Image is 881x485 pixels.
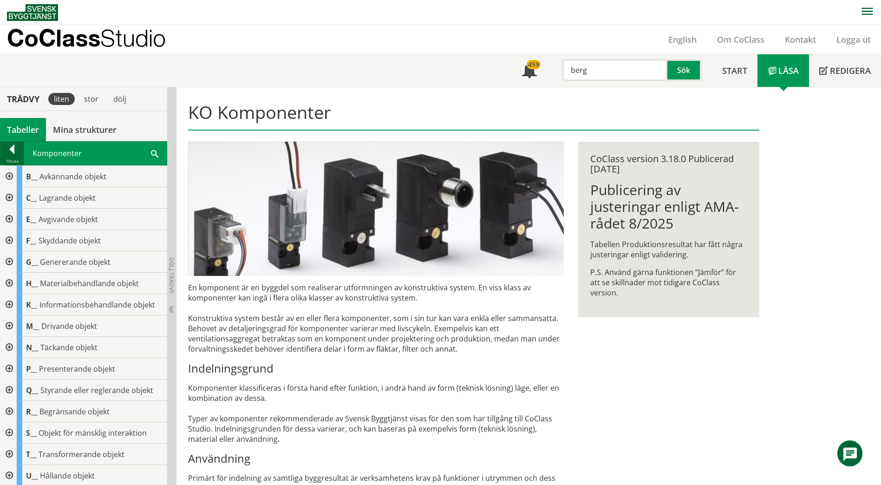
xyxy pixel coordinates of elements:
div: Komponenter [24,142,167,165]
a: Läsa [757,54,809,87]
span: Notifikationer [522,64,537,79]
span: Q__ [26,385,39,395]
div: stor [78,93,104,105]
span: Styrande eller reglerande objekt [40,385,153,395]
button: Sök [667,59,702,81]
p: Tabellen Produktionsresultat har fått några justeringar enligt validering. [590,239,747,260]
input: Sök [562,59,667,81]
span: Avgivande objekt [39,214,98,224]
span: Begränsande objekt [39,406,110,417]
a: 459 [512,54,547,87]
a: Mina strukturer [46,118,124,141]
span: H__ [26,278,38,288]
span: C__ [26,193,37,203]
span: Objekt för mänsklig interaktion [39,428,147,438]
img: pilotventiler.jpg [188,142,564,276]
span: Läsa [778,65,799,76]
span: M__ [26,321,39,331]
span: B__ [26,171,38,182]
h3: Indelningsgrund [188,361,564,375]
span: Skyddande objekt [39,236,101,246]
span: G__ [26,257,38,267]
div: liten [48,93,75,105]
span: Hållande objekt [40,471,95,481]
span: E__ [26,214,37,224]
div: CoClass version 3.18.0 Publicerad [DATE] [590,154,747,174]
a: Redigera [809,54,881,87]
div: dölj [108,93,132,105]
span: Täckande objekt [40,342,98,353]
span: F__ [26,236,37,246]
span: T__ [26,449,37,459]
span: Transformerande objekt [39,449,124,459]
a: Logga ut [826,34,881,45]
span: Materialbehandlande objekt [40,278,139,288]
span: U__ [26,471,38,481]
span: R__ [26,406,38,417]
span: P__ [26,364,37,374]
div: Tillbaka [0,157,24,165]
span: Studio [100,24,166,52]
span: N__ [26,342,39,353]
div: 459 [527,60,541,69]
span: Genererande objekt [40,257,111,267]
p: CoClass [7,33,166,43]
span: Start [722,65,747,76]
span: K__ [26,300,38,310]
a: English [658,34,707,45]
span: Sök i tabellen [151,148,158,158]
a: Kontakt [775,34,826,45]
span: Avkännande objekt [39,171,106,182]
a: Om CoClass [707,34,775,45]
h1: Publicering av justeringar enligt AMA-rådet 8/2025 [590,182,747,232]
div: Trädvy [2,94,45,104]
span: Drivande objekt [41,321,97,331]
span: S__ [26,428,37,438]
img: Svensk Byggtjänst [7,4,58,21]
span: Lagrande objekt [39,193,96,203]
a: CoClassStudio [7,25,186,54]
span: Dölj trädvy [168,257,176,294]
h1: KO Komponenter [188,102,759,131]
span: Redigera [830,65,871,76]
span: Informationsbehandlande objekt [39,300,155,310]
h3: Användning [188,452,564,465]
a: Start [712,54,757,87]
span: Presenterande objekt [39,364,115,374]
p: P.S. Använd gärna funktionen ”Jämför” för att se skillnader mot tidigare CoClass version. [590,267,747,298]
